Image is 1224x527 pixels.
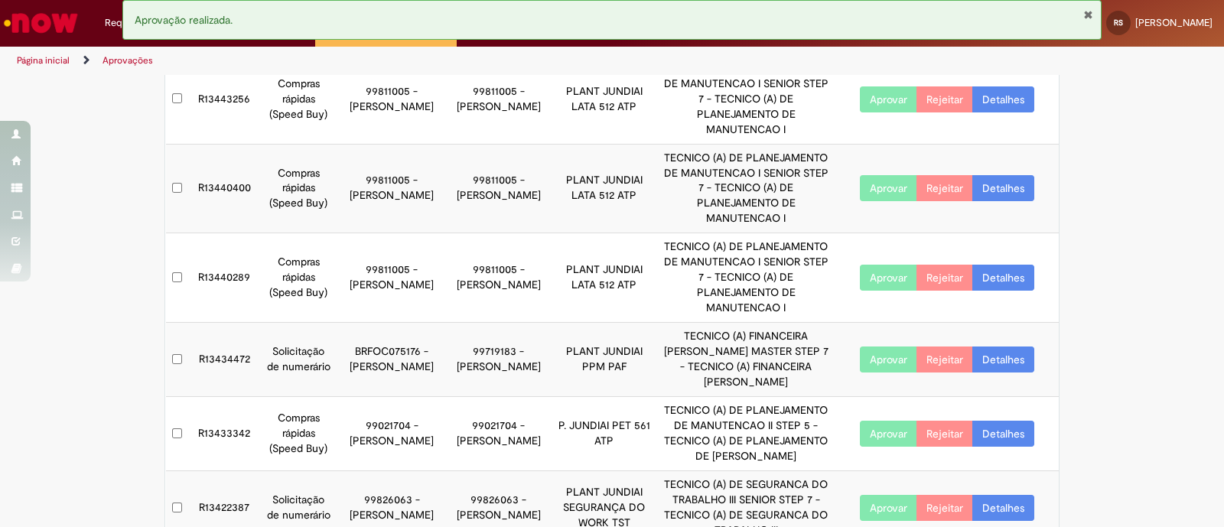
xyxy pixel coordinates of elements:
[1114,18,1123,28] span: RS
[552,54,656,144] td: PLANT JUNDIAI LATA 512 ATP
[189,54,259,144] td: R13443256
[259,54,337,144] td: Compras rápidas (Speed Buy)
[860,265,917,291] button: Aprovar
[916,86,973,112] button: Rejeitar
[337,54,446,144] td: 99811005 - [PERSON_NAME]
[656,54,835,144] td: TECNICO (A) DE PLANEJAMENTO DE MANUTENCAO I SENIOR STEP 7 - TECNICO (A) DE PLANEJAMENTO DE MANUTE...
[259,397,337,471] td: Compras rápidas (Speed Buy)
[916,346,973,372] button: Rejeitar
[916,265,973,291] button: Rejeitar
[656,233,835,323] td: TECNICO (A) DE PLANEJAMENTO DE MANUTENCAO I SENIOR STEP 7 - TECNICO (A) DE PLANEJAMENTO DE MANUTE...
[972,86,1034,112] a: Detalhes
[1135,16,1213,29] span: [PERSON_NAME]
[2,8,80,38] img: ServiceNow
[552,397,656,471] td: P. JUNDIAI PET 561 ATP
[337,144,446,233] td: 99811005 - [PERSON_NAME]
[552,144,656,233] td: PLANT JUNDIAI LATA 512 ATP
[860,495,917,521] button: Aprovar
[189,323,259,397] td: R13434472
[656,144,835,233] td: TECNICO (A) DE PLANEJAMENTO DE MANUTENCAO I SENIOR STEP 7 - TECNICO (A) DE PLANEJAMENTO DE MANUTE...
[259,323,337,397] td: Solicitação de numerário
[337,397,446,471] td: 99021704 - [PERSON_NAME]
[552,323,656,397] td: PLANT JUNDIAI PPM PAF
[17,54,70,67] a: Página inicial
[189,397,259,471] td: R13433342
[189,144,259,233] td: R13440400
[337,323,446,397] td: BRFOC075176 - [PERSON_NAME]
[135,13,233,27] span: Aprovação realizada.
[11,47,805,75] ul: Trilhas de página
[446,323,552,397] td: 99719183 - [PERSON_NAME]
[860,175,917,201] button: Aprovar
[446,397,552,471] td: 99021704 - [PERSON_NAME]
[105,15,158,31] span: Requisições
[1083,8,1093,21] button: Fechar Notificação
[860,86,917,112] button: Aprovar
[916,495,973,521] button: Rejeitar
[189,233,259,323] td: R13440289
[972,346,1034,372] a: Detalhes
[972,495,1034,521] a: Detalhes
[656,397,835,471] td: TECNICO (A) DE PLANEJAMENTO DE MANUTENCAO II STEP 5 - TECNICO (A) DE PLANEJAMENTO DE [PERSON_NAME]
[259,144,337,233] td: Compras rápidas (Speed Buy)
[916,421,973,447] button: Rejeitar
[337,233,446,323] td: 99811005 - [PERSON_NAME]
[103,54,153,67] a: Aprovações
[446,54,552,144] td: 99811005 - [PERSON_NAME]
[972,265,1034,291] a: Detalhes
[656,323,835,397] td: TECNICO (A) FINANCEIRA [PERSON_NAME] MASTER STEP 7 - TECNICO (A) FINANCEIRA [PERSON_NAME]
[446,233,552,323] td: 99811005 - [PERSON_NAME]
[259,233,337,323] td: Compras rápidas (Speed Buy)
[916,175,973,201] button: Rejeitar
[972,421,1034,447] a: Detalhes
[860,421,917,447] button: Aprovar
[972,175,1034,201] a: Detalhes
[552,233,656,323] td: PLANT JUNDIAI LATA 512 ATP
[446,144,552,233] td: 99811005 - [PERSON_NAME]
[860,346,917,372] button: Aprovar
